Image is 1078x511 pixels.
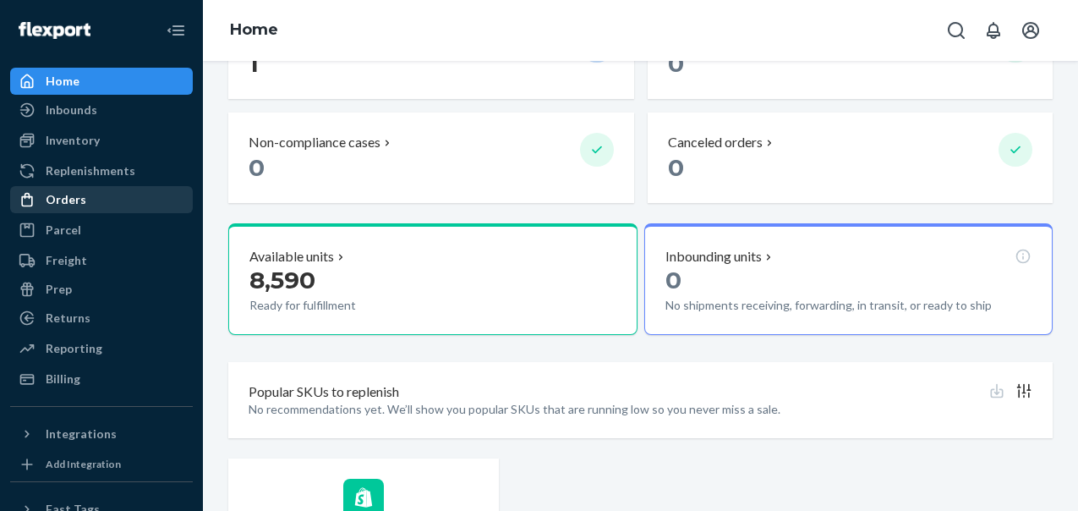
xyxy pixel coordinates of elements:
[159,14,193,47] button: Close Navigation
[46,281,72,298] div: Prep
[10,217,193,244] a: Parcel
[46,340,102,357] div: Reporting
[644,223,1053,335] button: Inbounding units0No shipments receiving, forwarding, in transit, or ready to ship
[46,310,90,327] div: Returns
[230,20,278,39] a: Home
[249,153,265,182] span: 0
[46,162,135,179] div: Replenishments
[10,157,193,184] a: Replenishments
[648,113,1053,203] button: Canceled orders 0
[249,297,486,314] p: Ready for fulfillment
[668,153,684,182] span: 0
[665,297,1012,314] p: No shipments receiving, forwarding, in transit, or ready to ship
[10,96,193,124] a: Inbounds
[249,401,1032,418] p: No recommendations yet. We’ll show you popular SKUs that are running low so you never miss a sale.
[228,113,634,203] button: Non-compliance cases 0
[10,420,193,448] button: Integrations
[46,191,86,208] div: Orders
[10,365,193,393] a: Billing
[19,22,90,39] img: Flexport logo
[40,12,74,27] span: Chat
[46,371,80,387] div: Billing
[665,247,762,266] p: Inbounding units
[668,133,763,152] p: Canceled orders
[249,266,315,294] span: 8,590
[46,132,100,149] div: Inventory
[665,266,681,294] span: 0
[46,426,117,442] div: Integrations
[46,222,81,239] div: Parcel
[249,133,380,152] p: Non-compliance cases
[10,454,193,475] a: Add Integration
[10,305,193,332] a: Returns
[10,68,193,95] a: Home
[1014,14,1048,47] button: Open account menu
[977,14,1010,47] button: Open notifications
[10,186,193,213] a: Orders
[668,49,684,78] span: 0
[46,102,97,118] div: Inbounds
[46,252,87,269] div: Freight
[228,223,637,335] button: Available units8,590Ready for fulfillment
[939,14,973,47] button: Open Search Box
[46,457,121,471] div: Add Integration
[216,6,292,55] ol: breadcrumbs
[249,382,399,402] p: Popular SKUs to replenish
[10,335,193,362] a: Reporting
[10,247,193,274] a: Freight
[249,49,259,78] span: 1
[10,127,193,154] a: Inventory
[249,247,334,266] p: Available units
[10,276,193,303] a: Prep
[46,73,79,90] div: Home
